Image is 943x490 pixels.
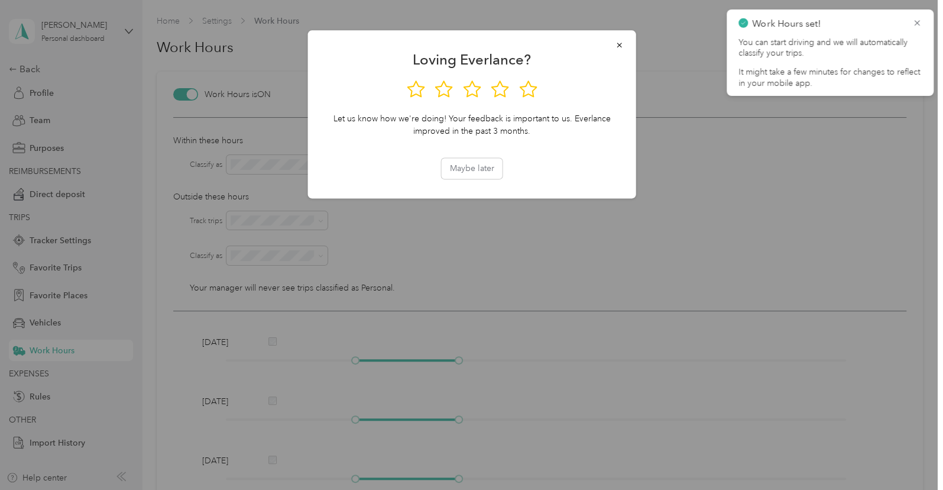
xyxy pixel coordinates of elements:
[441,158,502,179] button: Maybe later
[752,17,903,31] p: Work Hours set!
[324,112,619,137] div: Let us know how we're doing! Your feedback is important to us. Everlance improved in the past 3 m...
[738,67,922,88] p: It might take a few minutes for changes to reflect in your mobile app.
[877,424,943,490] iframe: Everlance-gr Chat Button Frame
[738,37,922,67] p: You can start driving and we will automatically classify your trips.
[324,53,619,66] div: Loving Everlance?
